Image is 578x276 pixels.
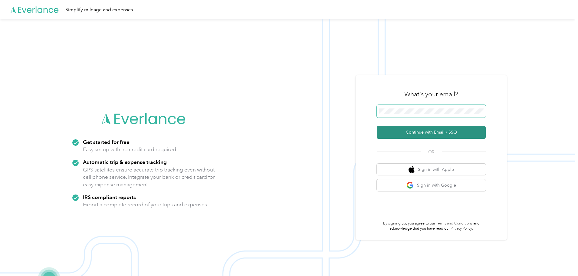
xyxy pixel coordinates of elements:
[404,90,458,98] h3: What's your email?
[377,221,486,231] p: By signing up, you agree to our and acknowledge that you have read our .
[377,126,486,139] button: Continue with Email / SSO
[83,166,215,188] p: GPS satellites ensure accurate trip tracking even without cell phone service. Integrate your bank...
[65,6,133,14] div: Simplify mileage and expenses
[436,221,472,226] a: Terms and Conditions
[83,194,136,200] strong: IRS compliant reports
[451,226,472,231] a: Privacy Policy
[83,201,208,208] p: Export a complete record of your trips and expenses.
[83,139,130,145] strong: Get started for free
[377,164,486,175] button: apple logoSign in with Apple
[83,146,176,153] p: Easy set up with no credit card required
[409,166,415,173] img: apple logo
[83,159,167,165] strong: Automatic trip & expense tracking
[421,149,442,155] span: OR
[377,179,486,191] button: google logoSign in with Google
[406,181,414,189] img: google logo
